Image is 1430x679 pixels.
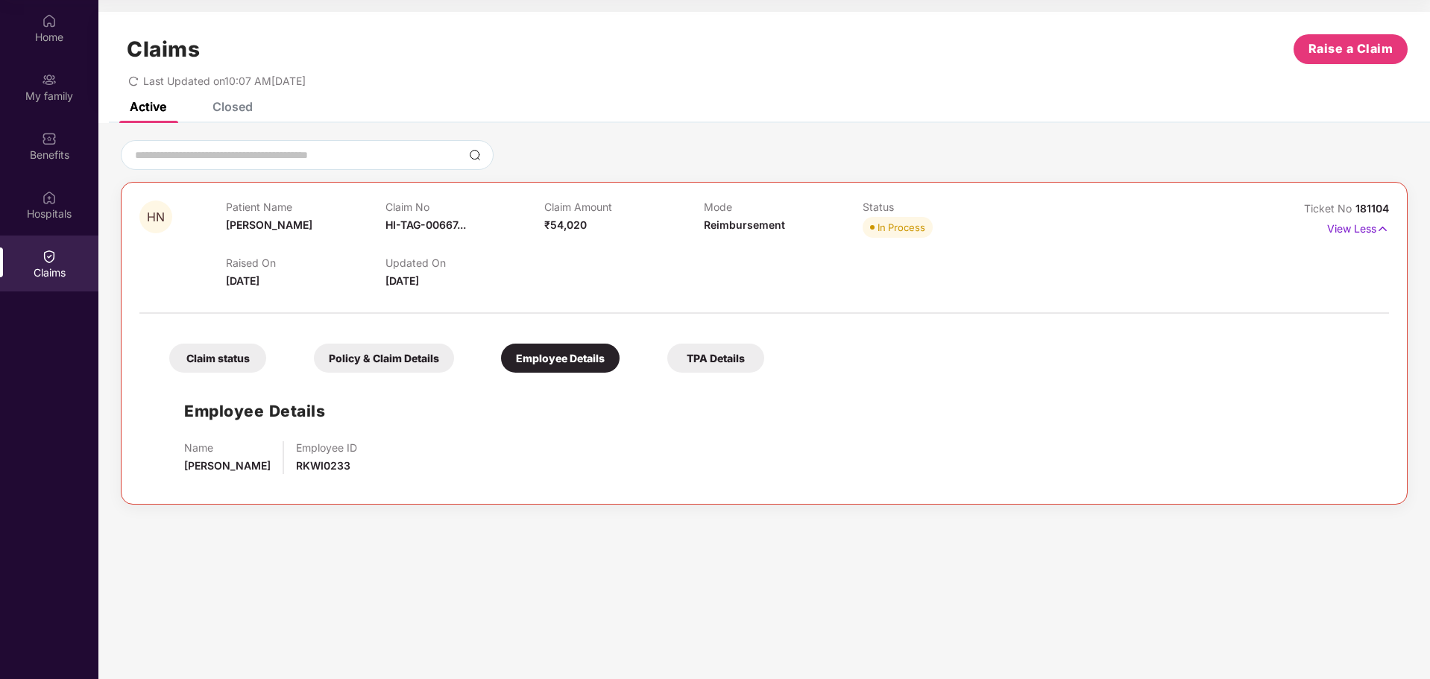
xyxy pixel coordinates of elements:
[385,218,466,231] span: HI-TAG-00667...
[1376,221,1389,237] img: svg+xml;base64,PHN2ZyB4bWxucz0iaHR0cDovL3d3dy53My5vcmcvMjAwMC9zdmciIHdpZHRoPSIxNyIgaGVpZ2h0PSIxNy...
[127,37,200,62] h1: Claims
[128,75,139,87] span: redo
[878,220,925,235] div: In Process
[184,399,325,423] h1: Employee Details
[147,211,165,224] span: HN
[544,218,587,231] span: ₹54,020
[667,344,764,373] div: TPA Details
[314,344,454,373] div: Policy & Claim Details
[385,256,544,269] p: Updated On
[42,72,57,87] img: svg+xml;base64,PHN2ZyB3aWR0aD0iMjAiIGhlaWdodD0iMjAiIHZpZXdCb3g9IjAgMCAyMCAyMCIgZmlsbD0ibm9uZSIgeG...
[704,218,785,231] span: Reimbursement
[544,200,703,213] p: Claim Amount
[42,131,57,146] img: svg+xml;base64,PHN2ZyBpZD0iQmVuZWZpdHMiIHhtbG5zPSJodHRwOi8vd3d3LnczLm9yZy8yMDAwL3N2ZyIgd2lkdGg9Ij...
[42,249,57,264] img: svg+xml;base64,PHN2ZyBpZD0iQ2xhaW0iIHhtbG5zPSJodHRwOi8vd3d3LnczLm9yZy8yMDAwL3N2ZyIgd2lkdGg9IjIwIi...
[184,441,271,454] p: Name
[42,190,57,205] img: svg+xml;base64,PHN2ZyBpZD0iSG9zcGl0YWxzIiB4bWxucz0iaHR0cDovL3d3dy53My5vcmcvMjAwMC9zdmciIHdpZHRoPS...
[226,200,385,213] p: Patient Name
[469,149,481,161] img: svg+xml;base64,PHN2ZyBpZD0iU2VhcmNoLTMyeDMyIiB4bWxucz0iaHR0cDovL3d3dy53My5vcmcvMjAwMC9zdmciIHdpZH...
[143,75,306,87] span: Last Updated on 10:07 AM[DATE]
[385,274,419,287] span: [DATE]
[130,99,166,114] div: Active
[704,200,863,213] p: Mode
[501,344,620,373] div: Employee Details
[1294,34,1408,64] button: Raise a Claim
[169,344,266,373] div: Claim status
[226,218,312,231] span: [PERSON_NAME]
[1327,217,1389,237] p: View Less
[1304,202,1355,215] span: Ticket No
[863,200,1021,213] p: Status
[226,274,259,287] span: [DATE]
[42,13,57,28] img: svg+xml;base64,PHN2ZyBpZD0iSG9tZSIgeG1sbnM9Imh0dHA6Ly93d3cudzMub3JnLzIwMDAvc3ZnIiB3aWR0aD0iMjAiIG...
[212,99,253,114] div: Closed
[1308,40,1393,58] span: Raise a Claim
[296,459,350,472] span: RKWI0233
[296,441,357,454] p: Employee ID
[1355,202,1389,215] span: 181104
[184,459,271,472] span: [PERSON_NAME]
[226,256,385,269] p: Raised On
[385,200,544,213] p: Claim No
